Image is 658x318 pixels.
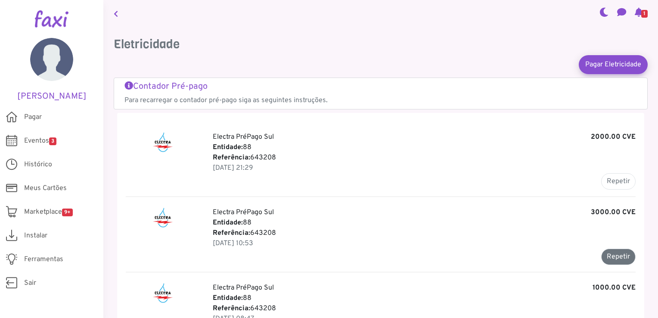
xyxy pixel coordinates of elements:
[213,153,636,163] p: 643208
[124,81,637,92] h5: Contador Pré-pago
[114,37,648,52] h3: Eletricidade
[591,132,636,142] b: 2000.00 CVE
[24,207,73,217] span: Marketplace
[49,137,56,145] span: 3
[213,303,636,314] p: 643208
[213,218,636,228] p: 88
[213,207,636,218] p: Electra PréPago Sul
[213,304,250,313] b: Referência:
[24,136,56,146] span: Eventos
[213,153,250,162] b: Referência:
[24,183,67,193] span: Meus Cartões
[579,55,648,74] a: Pagar Eletricidade
[124,81,637,106] a: Contador Pré-pago Para recarregar o contador pré-pago siga as seguintes instruções.
[213,163,636,173] p: 17 Sep 2025, 22:29
[124,95,637,106] p: Para recarregar o contador pré-pago siga as seguintes instruções.
[213,218,243,227] b: Entidade:
[24,254,63,265] span: Ferramentas
[24,112,42,122] span: Pagar
[24,159,52,170] span: Histórico
[213,142,636,153] p: 88
[593,283,636,293] b: 1000.00 CVE
[213,228,636,238] p: 643208
[24,278,36,288] span: Sair
[13,91,90,102] h5: [PERSON_NAME]
[213,283,636,293] p: Electra PréPago Sul
[152,207,174,228] img: Electra PréPago Sul
[13,38,90,102] a: [PERSON_NAME]
[213,132,636,142] p: Electra PréPago Sul
[152,283,174,303] img: Electra PréPago Sul
[24,231,47,241] span: Instalar
[641,10,648,18] span: 1
[213,143,243,152] b: Entidade:
[213,238,636,249] p: 28 Mar 2025, 11:53
[601,249,636,265] button: Repetir
[213,229,250,237] b: Referência:
[601,173,636,190] button: Repetir
[591,207,636,218] b: 3000.00 CVE
[213,294,243,302] b: Entidade:
[152,132,174,153] img: Electra PréPago Sul
[62,209,73,216] span: 9+
[213,293,636,303] p: 88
